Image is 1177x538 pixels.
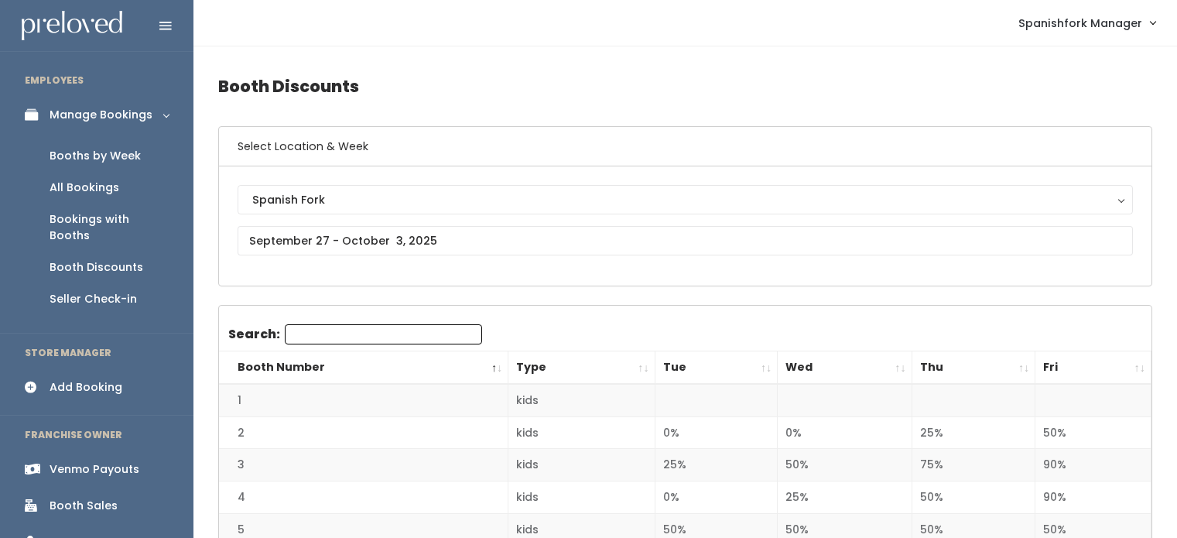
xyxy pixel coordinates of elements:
div: All Bookings [50,180,119,196]
div: Bookings with Booths [50,211,169,244]
th: Type: activate to sort column ascending [508,351,655,385]
td: 0% [655,416,778,449]
button: Spanish Fork [238,185,1133,214]
a: Spanishfork Manager [1003,6,1171,39]
input: Search: [285,324,482,344]
td: 90% [1035,449,1151,481]
td: 25% [655,449,778,481]
h6: Select Location & Week [219,127,1151,166]
td: 50% [778,449,912,481]
td: 0% [655,481,778,514]
td: 90% [1035,481,1151,514]
th: Tue: activate to sort column ascending [655,351,778,385]
td: 25% [778,481,912,514]
th: Fri: activate to sort column ascending [1035,351,1151,385]
div: Booths by Week [50,148,141,164]
h4: Booth Discounts [218,65,1152,108]
td: 25% [912,416,1035,449]
td: kids [508,384,655,416]
span: Spanishfork Manager [1018,15,1142,32]
th: Thu: activate to sort column ascending [912,351,1035,385]
td: 4 [219,481,508,514]
input: September 27 - October 3, 2025 [238,226,1133,255]
div: Venmo Payouts [50,461,139,478]
img: preloved logo [22,11,122,41]
td: 50% [1035,416,1151,449]
div: Spanish Fork [252,191,1118,208]
td: kids [508,416,655,449]
td: kids [508,449,655,481]
th: Booth Number: activate to sort column descending [219,351,508,385]
div: Booth Sales [50,498,118,514]
th: Wed: activate to sort column ascending [778,351,912,385]
div: Seller Check-in [50,291,137,307]
label: Search: [228,324,482,344]
td: 1 [219,384,508,416]
td: 2 [219,416,508,449]
div: Booth Discounts [50,259,143,276]
div: Add Booking [50,379,122,396]
div: Manage Bookings [50,107,152,123]
td: 50% [912,481,1035,514]
td: 0% [778,416,912,449]
td: 75% [912,449,1035,481]
td: kids [508,481,655,514]
td: 3 [219,449,508,481]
